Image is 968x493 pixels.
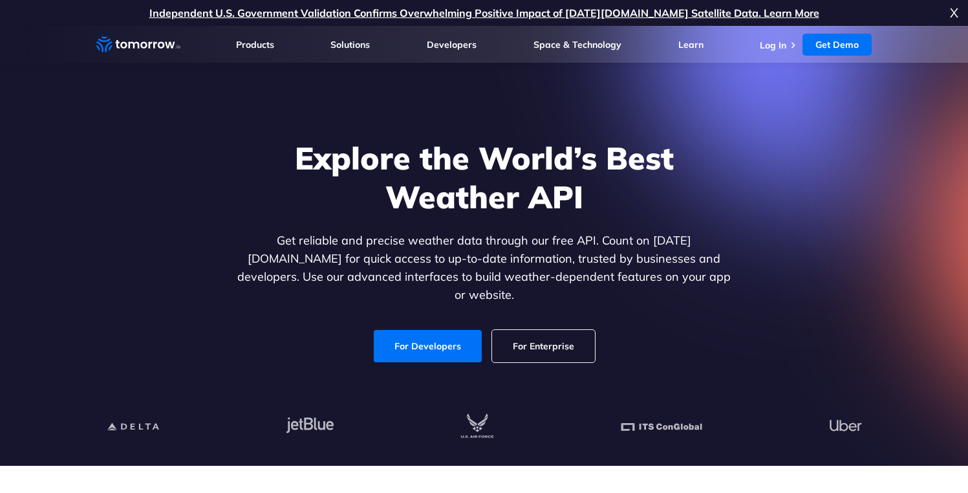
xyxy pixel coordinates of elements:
[492,330,595,362] a: For Enterprise
[678,39,704,50] a: Learn
[533,39,621,50] a: Space & Technology
[330,39,370,50] a: Solutions
[802,34,872,56] a: Get Demo
[235,138,734,216] h1: Explore the World’s Best Weather API
[235,232,734,304] p: Get reliable and precise weather data through our free API. Count on [DATE][DOMAIN_NAME] for quic...
[236,39,274,50] a: Products
[374,330,482,362] a: For Developers
[96,35,180,54] a: Home link
[427,39,477,50] a: Developers
[760,39,786,51] a: Log In
[149,6,819,19] a: Independent U.S. Government Validation Confirms Overwhelming Positive Impact of [DATE][DOMAIN_NAM...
